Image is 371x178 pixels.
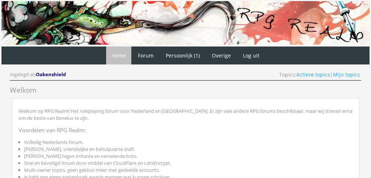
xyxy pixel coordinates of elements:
[106,47,131,64] a: Home
[24,167,352,174] li: Multi-owner topics, geen geklooi meer met gedeelde accounts.
[24,160,352,167] li: Snel en beveiligd forum door middel van CloudFlare en LetsEncrypt.
[279,71,360,78] span: Topics: |
[19,105,352,124] p: Welkom op RPG Realm! Het roleplaying forum voor Nederland en [GEOGRAPHIC_DATA]. Er zijn vele ande...
[36,71,66,78] span: Oakenshield
[333,71,360,78] a: Mijn topics
[19,124,352,136] h3: Voordelen van RPG Realm:
[1,1,370,45] img: RPG Realm - Banner
[10,85,37,95] span: Welkom
[36,71,67,78] a: Oakenshield
[24,139,352,146] li: Volledig Nederlands forum.
[24,146,352,153] li: [PERSON_NAME], vriendelijke en behulpzame staff.
[10,71,67,78] div: Ingelogd als
[160,47,205,64] a: Persoonlijk (1)
[237,47,265,64] a: Log uit
[132,47,159,64] a: Forum
[24,153,352,160] li: [PERSON_NAME] tegen irritante en vervelende bots.
[296,71,330,78] a: Actieve topics
[206,47,236,64] a: Overige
